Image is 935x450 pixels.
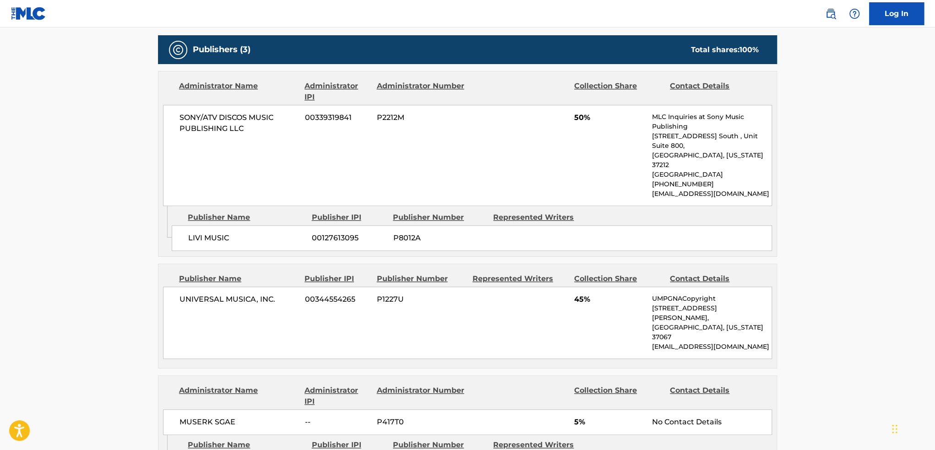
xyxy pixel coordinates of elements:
div: Administrator Number [376,81,465,103]
div: Administrator Name [179,385,298,407]
h5: Publishers (3) [193,44,250,55]
p: [STREET_ADDRESS] South , Unit Suite 800, [652,131,772,151]
div: Administrator IPI [304,81,370,103]
p: [GEOGRAPHIC_DATA], [US_STATE] 37212 [652,151,772,170]
img: help [849,8,860,19]
div: Administrator Name [179,81,298,103]
span: 45% [574,294,645,305]
div: Administrator Number [376,385,465,407]
span: 5% [574,417,645,428]
div: Publisher IPI [304,273,370,284]
div: Represented Writers [473,273,567,284]
span: 50% [574,112,645,123]
a: Public Search [821,5,840,23]
span: P8012A [393,233,486,244]
div: Help [845,5,864,23]
iframe: Chat Widget [889,406,935,450]
img: MLC Logo [11,7,46,20]
span: 00344554265 [305,294,370,305]
img: Publishers [173,44,184,55]
span: P417T0 [377,417,466,428]
div: Collection Share [574,273,663,284]
div: Total shares: [691,44,759,55]
p: [EMAIL_ADDRESS][DOMAIN_NAME] [652,189,772,199]
span: UNIVERSAL MUSICA, INC. [179,294,298,305]
div: Administrator IPI [304,385,370,407]
img: search [825,8,836,19]
p: [EMAIL_ADDRESS][DOMAIN_NAME] [652,342,772,352]
div: Publisher IPI [311,212,386,223]
div: Contact Details [670,385,759,407]
span: 00339319841 [305,112,370,123]
span: LIVI MUSIC [188,233,305,244]
span: P2212M [377,112,466,123]
span: MUSERK SGAE [179,417,298,428]
div: Publisher Name [188,212,304,223]
span: 100 % [739,45,759,54]
p: [PHONE_NUMBER] [652,179,772,189]
p: [GEOGRAPHIC_DATA] [652,170,772,179]
span: -- [305,417,370,428]
div: Represented Writers [493,212,587,223]
p: MLC Inquiries at Sony Music Publishing [652,112,772,131]
div: Drag [892,415,897,443]
span: 00127613095 [312,233,386,244]
p: UMPGNACopyright [652,294,772,304]
div: Collection Share [574,81,663,103]
p: [GEOGRAPHIC_DATA], [US_STATE] 37067 [652,323,772,342]
div: No Contact Details [652,417,772,428]
a: Log In [869,2,924,25]
div: Publisher Number [393,212,486,223]
div: Contact Details [670,273,759,284]
div: Contact Details [670,81,759,103]
div: Collection Share [574,385,663,407]
div: Publisher Name [179,273,298,284]
span: SONY/ATV DISCOS MUSIC PUBLISHING LLC [179,112,298,134]
span: P1227U [377,294,466,305]
p: [STREET_ADDRESS][PERSON_NAME], [652,304,772,323]
div: Publisher Number [376,273,465,284]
